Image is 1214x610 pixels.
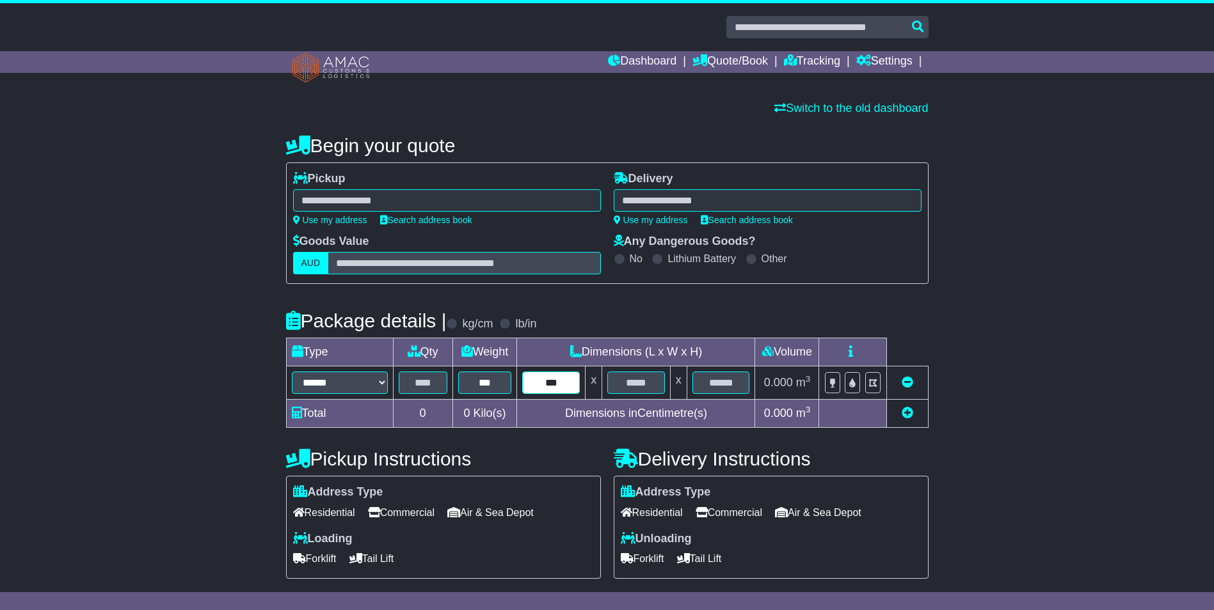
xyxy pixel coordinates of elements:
span: 0 [463,407,470,419]
a: Switch to the old dashboard [774,102,928,114]
label: Other [762,253,787,265]
span: Forklift [621,549,664,568]
label: kg/cm [462,317,493,331]
label: Goods Value [293,235,369,249]
td: x [670,366,687,400]
a: Dashboard [608,51,676,73]
td: Weight [452,338,517,366]
label: Any Dangerous Goods? [614,235,756,249]
a: Use my address [614,215,688,225]
a: Remove this item [902,376,913,389]
label: Unloading [621,532,692,546]
a: Quote/Book [692,51,768,73]
td: Qty [393,338,452,366]
a: Settings [856,51,913,73]
span: Commercial [696,503,762,522]
td: 0 [393,400,452,428]
label: Loading [293,532,353,546]
span: Commercial [368,503,435,522]
td: Dimensions (L x W x H) [517,338,755,366]
td: Kilo(s) [452,400,517,428]
label: Address Type [621,485,711,499]
a: Tracking [784,51,840,73]
span: Tail Lift [677,549,722,568]
h4: Delivery Instructions [614,448,929,469]
span: m [796,376,811,389]
span: Air & Sea Depot [447,503,534,522]
td: Volume [755,338,819,366]
label: Lithium Battery [667,253,736,265]
a: Search address book [701,215,793,225]
td: Type [286,338,393,366]
label: Delivery [614,172,673,186]
a: Add new item [902,407,913,419]
a: Search address book [380,215,472,225]
sup: 3 [806,374,811,384]
h4: Begin your quote [286,135,929,156]
td: Dimensions in Centimetre(s) [517,400,755,428]
span: Residential [621,503,683,522]
a: Use my address [293,215,367,225]
td: x [586,366,602,400]
label: Pickup [293,172,346,186]
sup: 3 [806,405,811,414]
label: AUD [293,252,329,274]
span: Air & Sea Depot [775,503,861,522]
span: Forklift [293,549,337,568]
span: 0.000 [764,376,793,389]
label: No [630,253,643,265]
span: 0.000 [764,407,793,419]
span: Tail Lift [349,549,394,568]
label: lb/in [515,317,536,331]
span: Residential [293,503,355,522]
label: Address Type [293,485,383,499]
h4: Package details | [286,310,447,331]
span: m [796,407,811,419]
h4: Pickup Instructions [286,448,601,469]
td: Total [286,400,393,428]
